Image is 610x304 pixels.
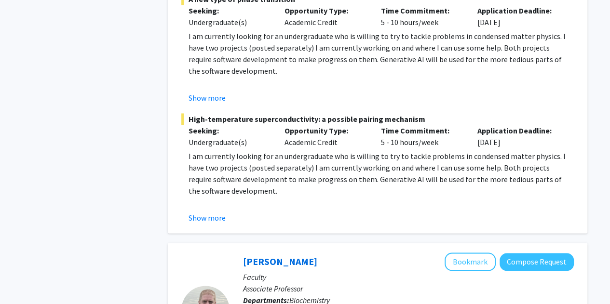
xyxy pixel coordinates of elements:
[381,125,463,136] p: Time Commitment:
[381,5,463,16] p: Time Commitment:
[243,271,574,282] p: Faculty
[470,5,567,28] div: [DATE]
[243,282,574,294] p: Associate Professor
[445,252,496,271] button: Add Peter Cornish to Bookmarks
[189,16,271,28] div: Undergraduate(s)
[374,5,470,28] div: 5 - 10 hours/week
[277,125,374,148] div: Academic Credit
[374,125,470,148] div: 5 - 10 hours/week
[189,92,226,104] button: Show more
[189,30,574,77] p: I am currently looking for an undergraduate who is willing to try to tackle problems in condensed...
[189,125,271,136] p: Seeking:
[470,125,567,148] div: [DATE]
[500,253,574,271] button: Compose Request to Peter Cornish
[189,136,271,148] div: Undergraduate(s)
[189,212,226,224] button: Show more
[189,150,574,197] p: I am currently looking for an undergraduate who is willing to try to tackle problems in condensed...
[477,5,559,16] p: Application Deadline:
[181,113,574,125] span: High-temperature superconductivity: a possible pairing mechanism
[477,125,559,136] p: Application Deadline:
[277,5,374,28] div: Academic Credit
[243,255,317,267] a: [PERSON_NAME]
[7,261,41,297] iframe: Chat
[189,5,271,16] p: Seeking:
[285,125,366,136] p: Opportunity Type:
[285,5,366,16] p: Opportunity Type:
